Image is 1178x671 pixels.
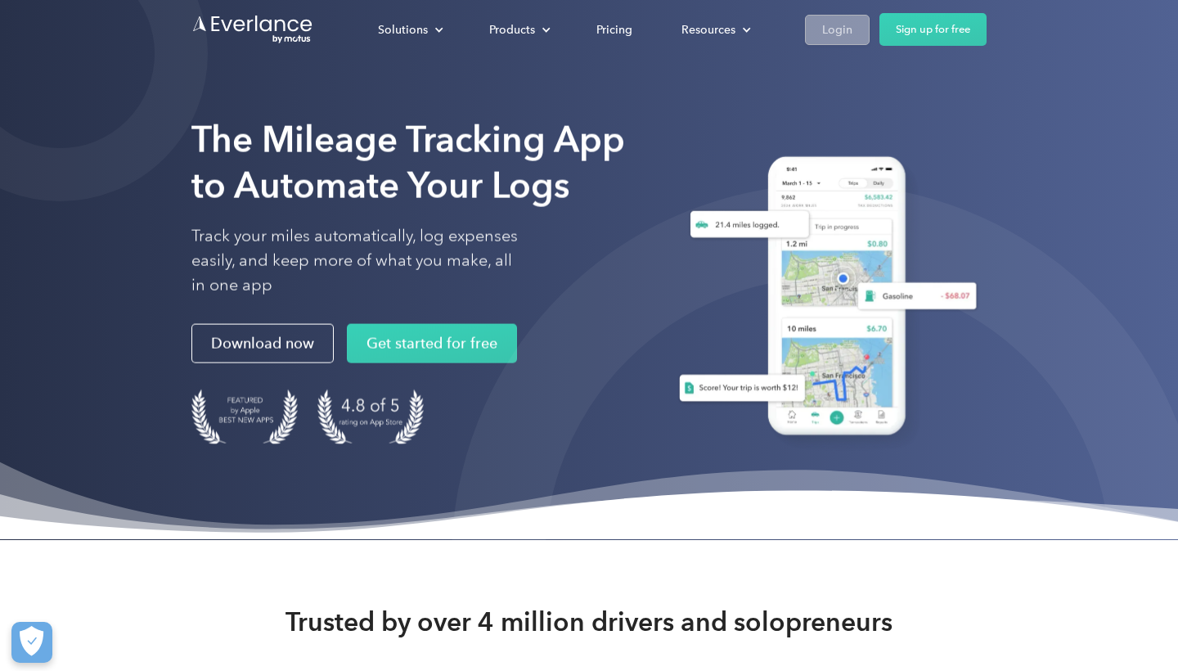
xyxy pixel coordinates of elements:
[286,606,892,638] strong: Trusted by over 4 million drivers and solopreneurs
[191,14,314,45] a: Go to homepage
[681,20,735,40] div: Resources
[347,324,517,363] a: Get started for free
[191,224,519,298] p: Track your miles automatically, log expenses easily, and keep more of what you make, all in one app
[596,20,632,40] div: Pricing
[473,16,564,44] div: Products
[362,16,456,44] div: Solutions
[489,20,535,40] div: Products
[665,16,764,44] div: Resources
[822,20,852,40] div: Login
[191,390,298,444] img: Badge for Featured by Apple Best New Apps
[879,13,987,46] a: Sign up for free
[378,20,428,40] div: Solutions
[317,390,424,444] img: 4.9 out of 5 stars on the app store
[659,144,987,454] img: Everlance, mileage tracker app, expense tracking app
[11,622,52,663] button: Cookies Settings
[191,118,625,207] strong: The Mileage Tracking App to Automate Your Logs
[191,324,334,363] a: Download now
[805,15,870,45] a: Login
[580,16,649,44] a: Pricing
